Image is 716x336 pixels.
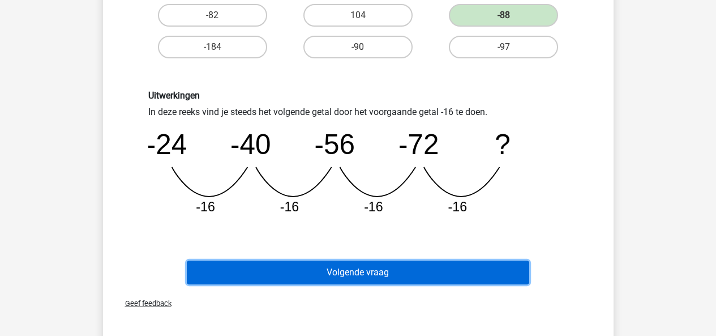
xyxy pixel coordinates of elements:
[449,4,558,27] label: -88
[230,129,271,160] tspan: -40
[449,36,558,58] label: -97
[116,299,172,308] span: Geef feedback
[146,129,186,160] tspan: -24
[448,199,467,214] tspan: -16
[303,4,413,27] label: 104
[187,261,529,284] button: Volgende vraag
[196,199,215,214] tspan: -16
[158,36,267,58] label: -184
[140,90,577,224] div: In deze reeks vind je steeds het volgende getal door het voorgaande getal -16 te doen.
[280,199,299,214] tspan: -16
[148,90,568,101] h6: Uitwerkingen
[303,36,413,58] label: -90
[495,129,511,160] tspan: ?
[398,129,438,160] tspan: -72
[158,4,267,27] label: -82
[364,199,383,214] tspan: -16
[314,129,354,160] tspan: -56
